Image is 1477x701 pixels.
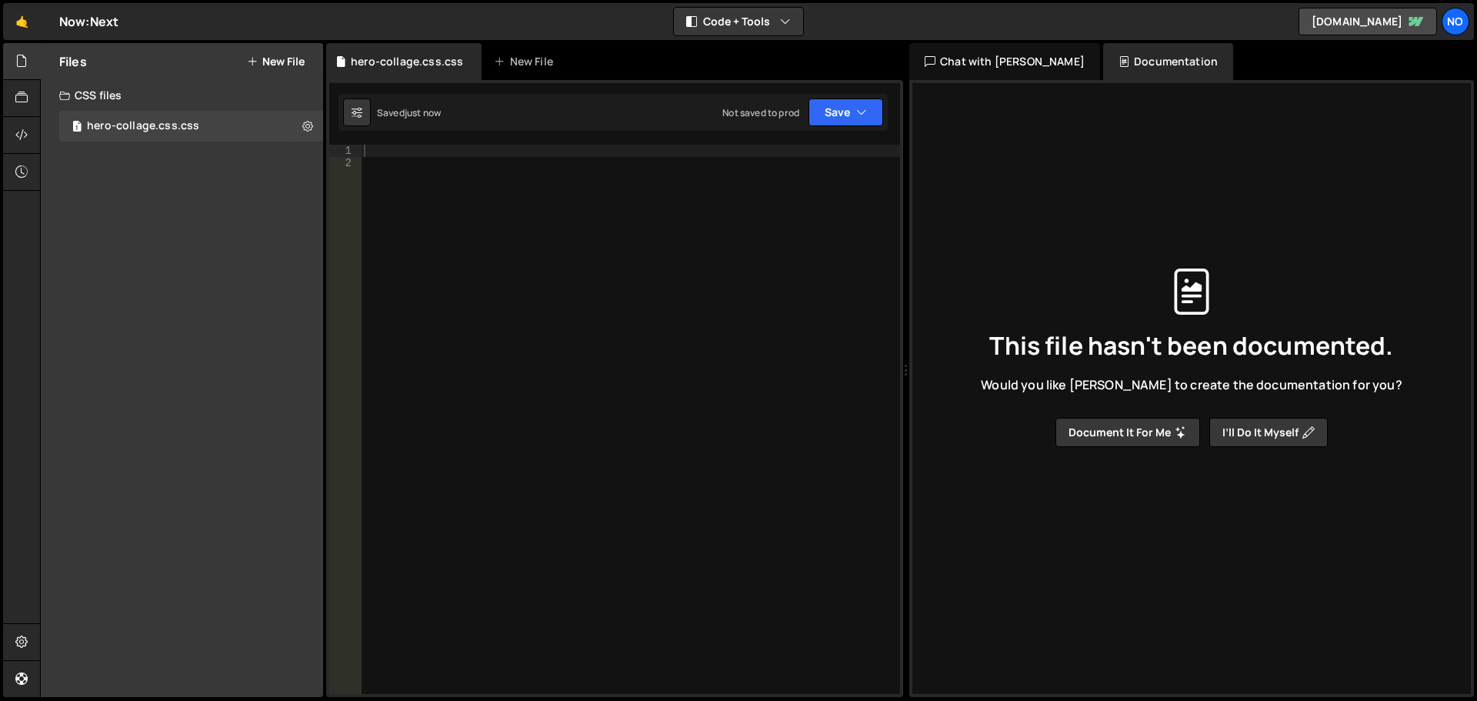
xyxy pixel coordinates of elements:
span: Would you like [PERSON_NAME] to create the documentation for you? [981,376,1402,393]
div: Saved [377,106,441,119]
div: Documentation [1103,43,1233,80]
button: I’ll do it myself [1209,418,1328,447]
div: Not saved to prod [722,106,799,119]
div: New File [494,54,558,69]
div: hero-collage.css.css [87,119,199,133]
a: No [1442,8,1469,35]
span: 1 [72,122,82,134]
button: Code + Tools [674,8,803,35]
div: Now:Next [59,12,118,31]
div: hero-collage.css.css [351,54,463,69]
a: 🤙 [3,3,41,40]
h2: Files [59,53,87,70]
a: [DOMAIN_NAME] [1299,8,1437,35]
div: CSS files [41,80,323,111]
div: 1 [329,145,362,157]
div: 17092/48219.css [59,111,323,142]
button: Save [809,98,883,126]
div: Chat with [PERSON_NAME] [909,43,1100,80]
span: This file hasn't been documented. [989,333,1393,358]
div: 2 [329,157,362,169]
button: Document it for me [1055,418,1200,447]
div: just now [405,106,441,119]
button: New File [247,55,305,68]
